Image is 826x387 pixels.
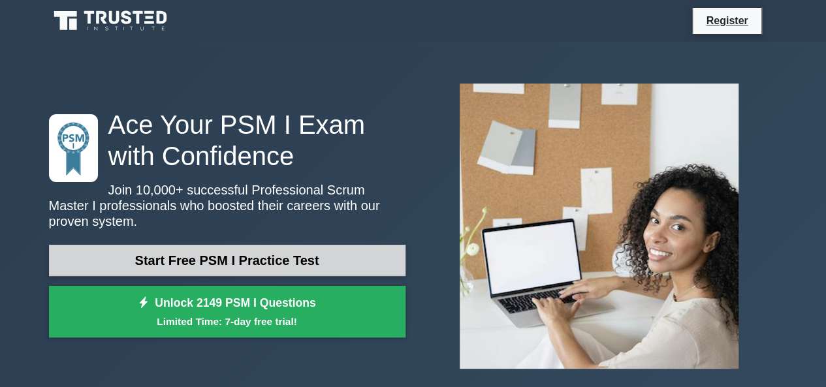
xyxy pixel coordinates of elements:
[49,286,405,338] a: Unlock 2149 PSM I QuestionsLimited Time: 7-day free trial!
[49,109,405,172] h1: Ace Your PSM I Exam with Confidence
[65,314,389,329] small: Limited Time: 7-day free trial!
[698,12,755,29] a: Register
[49,245,405,276] a: Start Free PSM I Practice Test
[49,182,405,229] p: Join 10,000+ successful Professional Scrum Master I professionals who boosted their careers with ...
